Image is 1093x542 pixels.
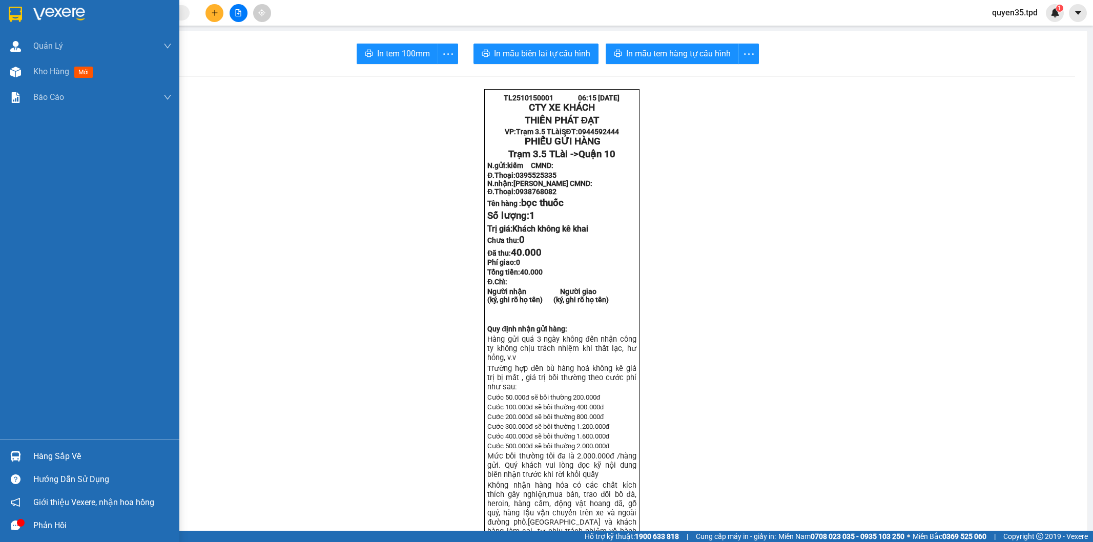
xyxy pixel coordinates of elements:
[529,210,535,221] span: 1
[739,48,758,60] span: more
[487,249,542,257] strong: Đã thu:
[913,531,986,542] span: Miền Bắc
[33,67,69,76] span: Kho hàng
[494,47,590,60] span: In mẫu biên lai tự cấu hình
[516,128,562,136] span: Trạm 3.5 TLài
[578,128,619,136] span: 0944592444
[515,171,556,179] span: 0395525335
[10,451,21,462] img: warehouse-icon
[487,364,636,391] span: Trường hợp đền bù hàng hoá không kê giá trị bị mất , giá trị bồi thường theo cước phí như sau:
[487,224,588,234] span: Trị giá:
[10,67,21,77] img: warehouse-icon
[487,296,609,304] strong: (ký, ghi rõ họ tên) (ký, ghi rõ họ tên)
[438,48,458,60] span: more
[687,531,688,542] span: |
[585,531,679,542] span: Hỗ trợ kỹ thuật:
[778,531,904,542] span: Miền Nam
[253,4,271,22] button: aim
[487,278,507,286] span: Đ.Chỉ:
[507,161,553,170] span: kiếm CMND:
[598,94,620,102] span: [DATE]
[515,187,556,196] span: 0938768082
[487,179,592,187] strong: N.nhận:
[1036,533,1043,540] span: copyright
[33,496,154,509] span: Giới thiệu Vexere, nhận hoa hồng
[487,187,556,196] strong: Đ.Thoại:
[487,335,636,362] span: Hàng gửi quá 3 ngày không đến nhận công ty không chịu trách nhiệm khi thất lạc, hư hỏn...
[521,197,564,209] span: bọc thuốc
[578,94,596,102] span: 06:15
[11,520,20,530] span: message
[11,474,20,484] span: question-circle
[487,210,535,221] span: Số lượng:
[357,44,438,64] button: printerIn tem 100mm
[33,39,63,52] span: Quản Lý
[1069,4,1087,22] button: caret-down
[529,102,595,113] strong: CTY XE KHÁCH
[525,115,599,126] strong: THIÊN PHÁT ĐẠT
[1058,5,1061,12] span: 1
[1050,8,1060,17] img: icon-new-feature
[487,199,564,207] strong: Tên hàng :
[487,432,609,440] span: Cước 400.000đ sẽ bồi thường 1.600.000đ
[508,149,615,160] span: Trạm 3.5 TLài ->
[512,224,588,234] span: Khách không kê khai
[74,67,93,78] span: mới
[33,472,172,487] div: Hướng dẫn sử dụng
[1074,8,1083,17] span: caret-down
[487,161,553,170] strong: N.gửi:
[482,49,490,59] span: printer
[377,47,430,60] span: In tem 100mm
[11,497,20,507] span: notification
[205,4,223,22] button: plus
[230,4,248,22] button: file-add
[984,6,1046,19] span: quyen35.tpd
[606,44,739,64] button: printerIn mẫu tem hàng tự cấu hình
[487,451,636,479] span: Mức bồi thường tối đa là 2.000.000đ /hàng gửi. Quý khách vui lòng đọc kỹ nội dung biên nhận trước...
[525,136,601,147] span: PHIẾU GỬI HÀNG
[487,413,604,421] span: Cước 200.000đ sẽ bồi thường 800.000đ
[487,287,596,296] strong: Người nhận Người giao
[473,44,599,64] button: printerIn mẫu biên lai tự cấu hình
[696,531,776,542] span: Cung cấp máy in - giấy in:
[487,258,520,266] strong: Phí giao:
[211,9,218,16] span: plus
[258,9,265,16] span: aim
[163,42,172,50] span: down
[487,236,525,244] strong: Chưa thu:
[519,234,525,245] span: 0
[487,171,556,179] strong: Đ.Thoại:
[520,268,543,276] span: 40.000
[626,47,731,60] span: In mẫu tem hàng tự cấu hình
[9,7,22,22] img: logo-vxr
[33,449,172,464] div: Hàng sắp về
[516,258,520,266] span: 0
[487,423,609,430] span: Cước 300.000đ sẽ bồi thường 1.200.000đ
[487,403,604,411] span: Cước 100.000đ sẽ bồi thường 400.000đ
[907,534,910,538] span: ⚪️
[513,179,592,187] span: [PERSON_NAME] CMND:
[487,268,543,276] span: Tổng tiền:
[738,44,759,64] button: more
[163,93,172,101] span: down
[487,393,600,401] span: Cước 50.000đ sẽ bồi thường 200.000đ
[487,442,609,450] span: Cước 500.000đ sẽ bồi thường 2.000.000đ
[579,149,615,160] span: Quận 10
[33,91,64,103] span: Báo cáo
[10,41,21,52] img: warehouse-icon
[505,128,618,136] strong: VP: SĐT:
[235,9,242,16] span: file-add
[614,49,622,59] span: printer
[994,531,996,542] span: |
[33,518,172,533] div: Phản hồi
[942,532,986,540] strong: 0369 525 060
[365,49,373,59] span: printer
[1056,5,1063,12] sup: 1
[10,92,21,103] img: solution-icon
[504,94,553,102] span: TL2510150001
[487,325,567,333] strong: Quy định nhận gửi hàng:
[511,247,542,258] span: 40.000
[438,44,458,64] button: more
[635,532,679,540] strong: 1900 633 818
[811,532,904,540] strong: 0708 023 035 - 0935 103 250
